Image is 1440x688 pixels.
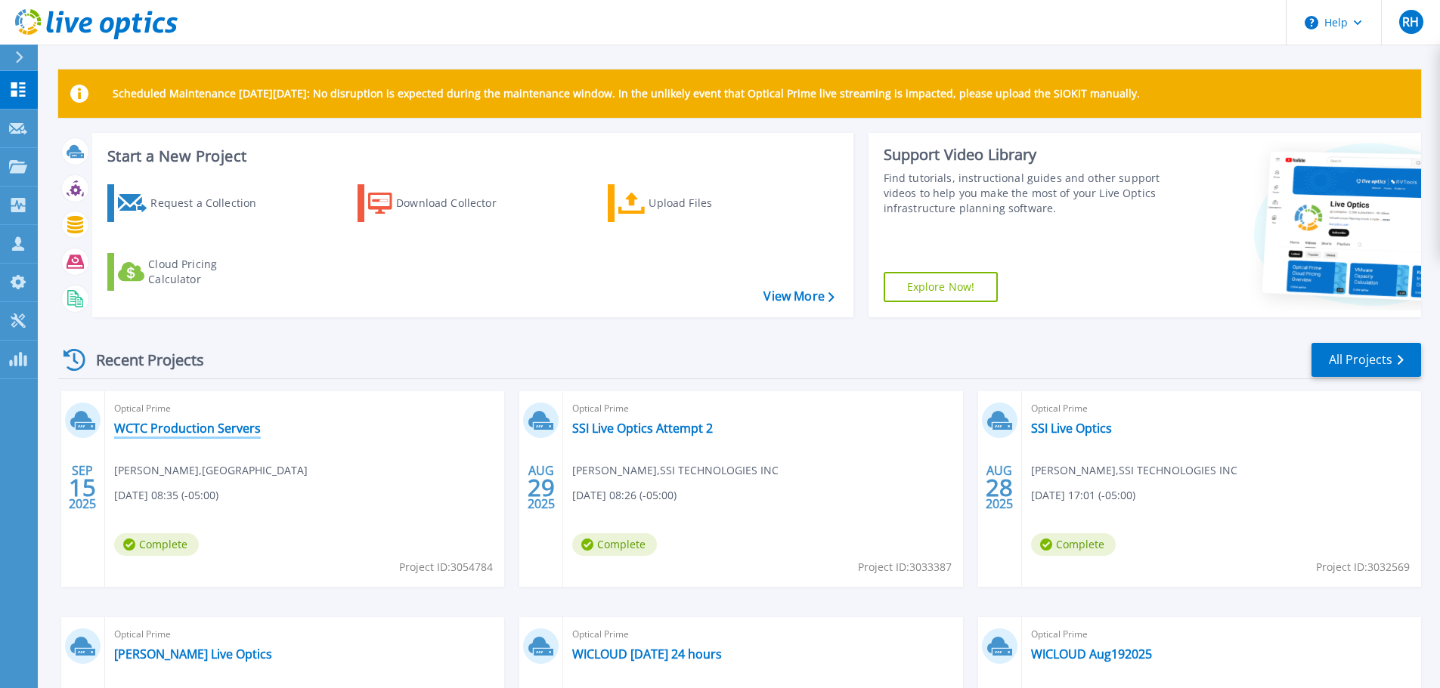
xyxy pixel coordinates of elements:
a: View More [763,289,834,304]
div: SEP 2025 [68,460,97,515]
a: Download Collector [358,184,526,222]
span: RH [1402,16,1419,28]
div: Upload Files [649,188,770,218]
span: [PERSON_NAME] , [GEOGRAPHIC_DATA] [114,462,308,479]
span: Optical Prime [1031,626,1412,643]
span: Optical Prime [114,626,495,643]
div: Find tutorials, instructional guides and other support videos to help you make the most of your L... [884,171,1166,216]
div: Support Video Library [884,145,1166,165]
a: Cloud Pricing Calculator [107,253,276,291]
a: All Projects [1311,343,1421,377]
span: [PERSON_NAME] , SSI TECHNOLOGIES INC [572,462,779,479]
a: Upload Files [608,184,776,222]
h3: Start a New Project [107,148,834,165]
span: Optical Prime [1031,400,1412,417]
p: Scheduled Maintenance [DATE][DATE]: No disruption is expected during the maintenance window. In t... [113,88,1140,100]
div: AUG 2025 [527,460,556,515]
span: Complete [572,533,657,556]
span: [DATE] 08:35 (-05:00) [114,487,218,504]
a: Request a Collection [107,184,276,222]
a: WCTC Production Servers [114,421,261,436]
a: SSI Live Optics Attempt 2 [572,421,713,436]
a: [PERSON_NAME] Live Optics [114,646,272,662]
a: Explore Now! [884,272,999,302]
span: Project ID: 3054784 [399,559,493,575]
span: Optical Prime [114,400,495,417]
span: Complete [114,533,199,556]
span: Complete [1031,533,1116,556]
span: [PERSON_NAME] , SSI TECHNOLOGIES INC [1031,462,1237,479]
span: 29 [528,481,555,494]
a: SSI Live Optics [1031,421,1112,436]
span: 15 [69,481,96,494]
span: Project ID: 3033387 [858,559,952,575]
span: Project ID: 3032569 [1316,559,1410,575]
span: [DATE] 17:01 (-05:00) [1031,487,1135,504]
div: AUG 2025 [985,460,1014,515]
a: WICLOUD Aug192025 [1031,646,1152,662]
span: Optical Prime [572,626,953,643]
div: Cloud Pricing Calculator [148,257,269,287]
span: 28 [986,481,1013,494]
a: WICLOUD [DATE] 24 hours [572,646,722,662]
span: [DATE] 08:26 (-05:00) [572,487,677,504]
div: Request a Collection [150,188,271,218]
span: Optical Prime [572,400,953,417]
div: Recent Projects [58,341,225,378]
div: Download Collector [396,188,517,218]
